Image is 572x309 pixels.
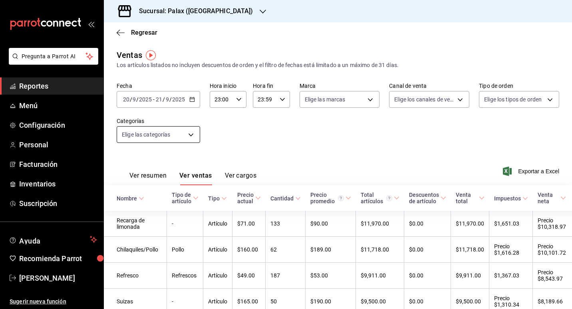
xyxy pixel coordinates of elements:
input: ---- [139,96,152,103]
div: Cantidad [270,195,294,202]
span: Pregunta a Parrot AI [22,52,86,61]
td: Recarga de limonada [104,211,167,237]
td: $11,718.00 [451,237,489,263]
div: Nombre [117,195,137,202]
font: Total artículos [361,192,383,204]
td: 187 [266,263,306,289]
span: Elige los tipos de orden [484,95,542,103]
input: -- [123,96,130,103]
font: Recomienda Parrot [19,254,82,263]
font: Reportes [19,82,48,90]
span: Elige los canales de venta [394,95,455,103]
span: Impuestos [494,195,528,202]
span: Venta total [456,192,485,204]
div: Precio actual [237,192,254,204]
span: Total artículos [361,192,399,204]
img: Marcador de información sobre herramientas [146,50,156,60]
font: [PERSON_NAME] [19,274,75,282]
font: Exportar a Excel [518,168,559,174]
span: Cantidad [270,195,301,202]
input: ---- [172,96,185,103]
svg: El total de artículos considera cambios de precios en los artículos, así como costos adicionales ... [386,195,392,201]
span: Tipo de artículo [172,192,199,204]
div: Venta neta [538,192,559,204]
span: Venta neta [538,192,566,204]
div: Impuestos [494,195,521,202]
td: $49.00 [232,263,266,289]
td: Refrescos [167,263,203,289]
label: Canal de venta [389,83,469,89]
td: Artículo [203,237,232,263]
h3: Sucursal: Palax ([GEOGRAPHIC_DATA]) [133,6,253,16]
button: open_drawer_menu [88,21,94,27]
span: Precio promedio [310,192,351,204]
label: Fecha [117,83,200,89]
label: Hora inicio [210,83,246,89]
font: Inventarios [19,180,56,188]
td: $11,970.00 [356,211,404,237]
td: Refresco [104,263,167,289]
span: Elige las categorías [122,131,171,139]
td: $160.00 [232,237,266,263]
td: 62 [266,237,306,263]
td: Chilaquiles/Pollo [104,237,167,263]
td: Artículo [203,211,232,237]
div: Tipo de artículo [172,192,191,204]
input: -- [155,96,163,103]
td: $53.00 [306,263,356,289]
td: $71.00 [232,211,266,237]
td: $11,970.00 [451,211,489,237]
button: Exportar a Excel [504,166,559,176]
button: Ver ventas [179,172,212,185]
td: $0.00 [404,263,451,289]
font: Configuración [19,121,65,129]
td: $9,911.00 [356,263,404,289]
td: $0.00 [404,237,451,263]
label: Tipo de orden [479,83,559,89]
span: / [136,96,139,103]
span: - [153,96,155,103]
td: Artículo [203,263,232,289]
td: $90.00 [306,211,356,237]
div: Descuentos de artículo [409,192,439,204]
div: Tipo [208,195,220,202]
td: $0.00 [404,211,451,237]
button: Regresar [117,29,157,36]
div: Pestañas de navegación [129,172,256,185]
span: Descuentos de artículo [409,192,446,204]
span: / [163,96,165,103]
td: Pollo [167,237,203,263]
input: -- [165,96,169,103]
td: $189.00 [306,237,356,263]
span: Regresar [131,29,157,36]
font: Personal [19,141,48,149]
td: $11,718.00 [356,237,404,263]
span: Tipo [208,195,227,202]
td: $1,651.03 [489,211,533,237]
span: Elige las marcas [305,95,346,103]
button: Pregunta a Parrot AI [9,48,98,65]
div: Los artículos listados no incluyen descuentos de orden y el filtro de fechas está limitado a un m... [117,61,559,69]
label: Marca [300,83,380,89]
span: / [169,96,172,103]
td: Precio $1,616.28 [489,237,533,263]
td: $9,911.00 [451,263,489,289]
label: Categorías [117,118,200,124]
span: / [130,96,132,103]
label: Hora fin [253,83,290,89]
font: Menú [19,101,38,110]
div: Venta total [456,192,477,204]
font: Precio promedio [310,192,335,204]
a: Pregunta a Parrot AI [6,58,98,66]
div: Ventas [117,49,142,61]
font: Ver resumen [129,172,167,180]
font: Facturación [19,160,58,168]
button: Ver cargos [225,172,257,185]
td: 133 [266,211,306,237]
font: Suscripción [19,199,57,208]
font: Sugerir nueva función [10,298,66,305]
svg: Precio promedio = Total artículos / cantidad [338,195,344,201]
span: Nombre [117,195,144,202]
input: -- [132,96,136,103]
